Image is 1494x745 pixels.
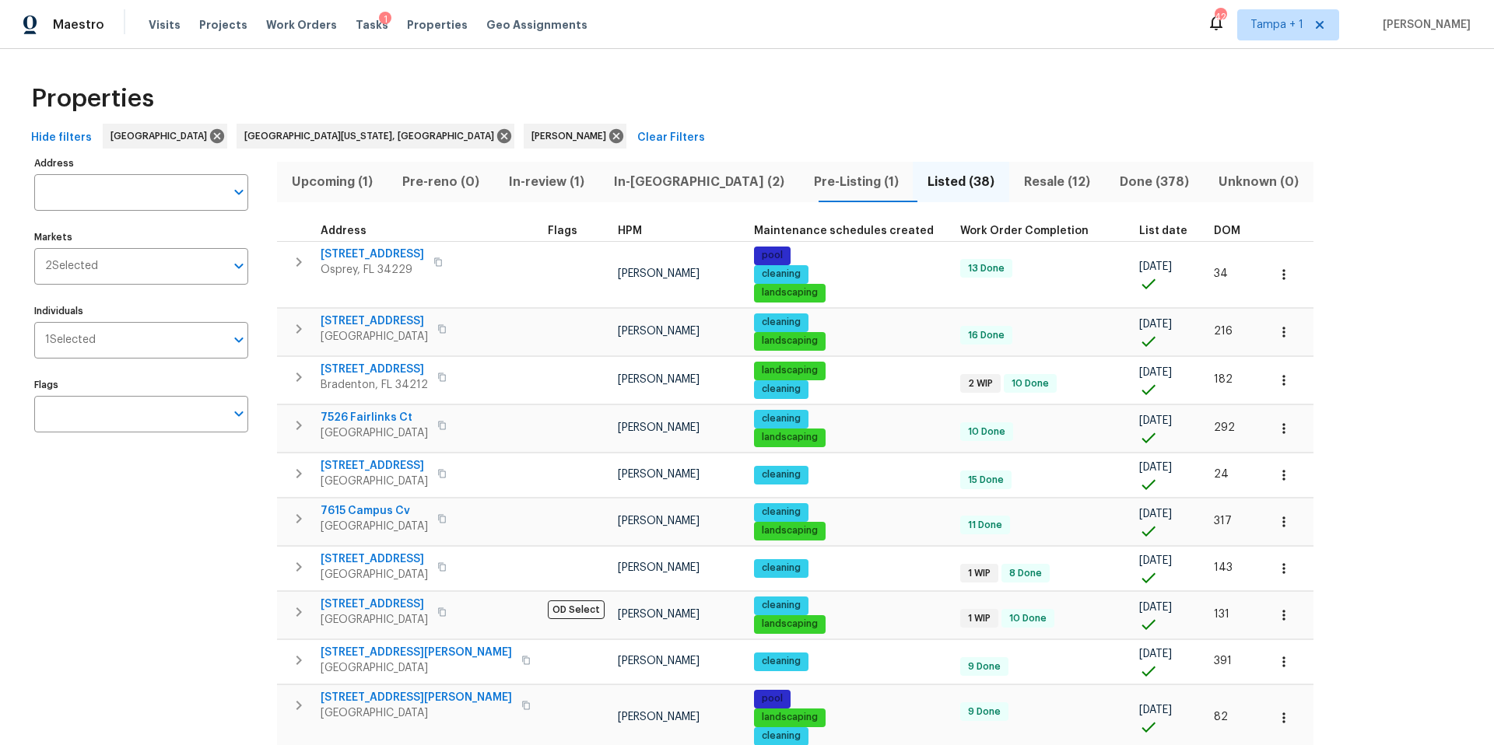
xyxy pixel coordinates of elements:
[34,306,248,316] label: Individuals
[548,226,577,236] span: Flags
[1214,469,1229,480] span: 24
[962,377,999,390] span: 2 WIP
[1215,9,1226,25] div: 42
[754,226,934,236] span: Maintenance schedules created
[756,364,824,377] span: landscaping
[244,128,500,144] span: [GEOGRAPHIC_DATA][US_STATE], [GEOGRAPHIC_DATA]
[756,383,807,396] span: cleaning
[756,268,807,281] span: cleaning
[1214,712,1228,722] span: 82
[34,233,248,242] label: Markets
[618,326,700,337] span: [PERSON_NAME]
[756,316,807,329] span: cleaning
[356,19,388,30] span: Tasks
[321,596,428,612] span: [STREET_ADDRESS]
[1139,705,1172,715] span: [DATE]
[1139,319,1172,330] span: [DATE]
[53,17,104,33] span: Maestro
[1139,649,1172,659] span: [DATE]
[321,226,366,236] span: Address
[321,519,428,534] span: [GEOGRAPHIC_DATA]
[1214,422,1235,433] span: 292
[1139,226,1187,236] span: List date
[321,503,428,519] span: 7615 Campus Cv
[321,690,512,705] span: [STREET_ADDRESS][PERSON_NAME]
[756,561,807,575] span: cleaning
[1214,374,1233,385] span: 182
[1214,562,1233,573] span: 143
[503,171,590,193] span: In-review (1)
[1139,415,1172,426] span: [DATE]
[962,705,1007,719] span: 9 Done
[1114,171,1194,193] span: Done (378)
[1139,462,1172,473] span: [DATE]
[1019,171,1096,193] span: Resale (12)
[531,128,612,144] span: [PERSON_NAME]
[808,171,904,193] span: Pre-Listing (1)
[618,268,700,279] span: [PERSON_NAME]
[321,458,428,474] span: [STREET_ADDRESS]
[631,124,711,152] button: Clear Filters
[286,171,378,193] span: Upcoming (1)
[31,91,154,107] span: Properties
[756,729,807,743] span: cleaning
[618,712,700,722] span: [PERSON_NAME]
[486,17,587,33] span: Geo Assignments
[1139,602,1172,613] span: [DATE]
[756,249,789,262] span: pool
[407,17,468,33] span: Properties
[228,181,250,203] button: Open
[1139,261,1172,272] span: [DATE]
[548,600,605,619] span: OD Select
[397,171,485,193] span: Pre-reno (0)
[321,377,428,393] span: Bradenton, FL 34212
[608,171,790,193] span: In-[GEOGRAPHIC_DATA] (2)
[321,329,428,345] span: [GEOGRAPHIC_DATA]
[756,468,807,481] span: cleaning
[1214,268,1228,279] span: 34
[1250,17,1303,33] span: Tampa + 1
[103,124,227,149] div: [GEOGRAPHIC_DATA]
[756,505,807,519] span: cleaning
[266,17,337,33] span: Work Orders
[110,128,213,144] span: [GEOGRAPHIC_DATA]
[618,469,700,480] span: [PERSON_NAME]
[199,17,247,33] span: Projects
[1214,226,1240,236] span: DOM
[618,422,700,433] span: [PERSON_NAME]
[321,612,428,628] span: [GEOGRAPHIC_DATA]
[321,362,428,377] span: [STREET_ADDRESS]
[1377,17,1471,33] span: [PERSON_NAME]
[756,599,807,612] span: cleaning
[618,226,642,236] span: HPM
[756,412,807,425] span: cleaning
[1005,377,1055,390] span: 10 Done
[1139,367,1172,378] span: [DATE]
[962,474,1010,487] span: 15 Done
[1139,555,1172,566] span: [DATE]
[618,374,700,385] span: [PERSON_NAME]
[321,247,424,262] span: [STREET_ADDRESS]
[321,410,428,425] span: 7526 Fairlinks Ct
[1214,516,1232,526] span: 317
[756,286,824,299] span: landscaping
[962,660,1007,673] span: 9 Done
[756,655,807,668] span: cleaning
[45,260,98,273] span: 2 Selected
[321,551,428,567] span: [STREET_ADDRESS]
[756,524,824,537] span: landscaping
[321,262,424,278] span: Osprey, FL 34229
[1213,171,1304,193] span: Unknown (0)
[321,660,512,676] span: [GEOGRAPHIC_DATA]
[962,425,1012,439] span: 10 Done
[321,567,428,582] span: [GEOGRAPHIC_DATA]
[31,128,92,148] span: Hide filters
[228,403,250,425] button: Open
[756,711,824,724] span: landscaping
[1003,567,1048,580] span: 8 Done
[922,171,1000,193] span: Listed (38)
[1214,326,1233,337] span: 216
[34,380,248,390] label: Flags
[237,124,514,149] div: [GEOGRAPHIC_DATA][US_STATE], [GEOGRAPHIC_DATA]
[618,562,700,573] span: [PERSON_NAME]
